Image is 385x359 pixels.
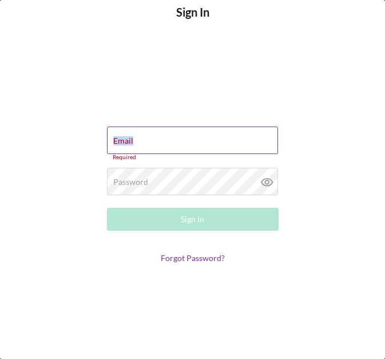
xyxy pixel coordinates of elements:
button: Sign In [107,208,279,231]
a: Forgot Password? [161,253,225,263]
div: Required [107,154,279,161]
label: Email [113,136,133,145]
h4: Sign In [176,6,209,36]
div: Sign In [181,208,204,231]
label: Password [113,177,148,187]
